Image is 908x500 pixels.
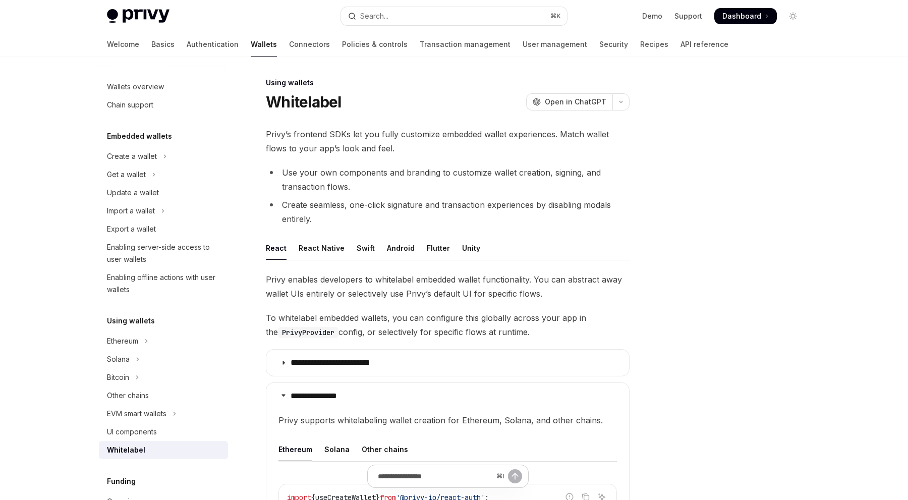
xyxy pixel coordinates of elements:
[107,335,138,347] div: Ethereum
[266,236,287,260] div: React
[299,236,345,260] div: React Native
[107,315,155,327] h5: Using wallets
[785,8,801,24] button: Toggle dark mode
[99,368,228,386] button: Toggle Bitcoin section
[599,32,628,57] a: Security
[107,408,166,420] div: EVM smart wallets
[278,437,312,461] div: Ethereum
[99,147,228,165] button: Toggle Create a wallet section
[341,7,567,25] button: Open search
[99,165,228,184] button: Toggle Get a wallet section
[360,10,388,22] div: Search...
[99,184,228,202] a: Update a wallet
[523,32,587,57] a: User management
[674,11,702,21] a: Support
[99,332,228,350] button: Toggle Ethereum section
[387,236,415,260] div: Android
[107,426,157,438] div: UI components
[680,32,728,57] a: API reference
[107,271,222,296] div: Enabling offline actions with user wallets
[545,97,606,107] span: Open in ChatGPT
[107,444,145,456] div: Whitelabel
[427,236,450,260] div: Flutter
[107,32,139,57] a: Welcome
[266,78,630,88] div: Using wallets
[99,441,228,459] a: Whitelabel
[324,437,350,461] div: Solana
[266,198,630,226] li: Create seamless, one-click signature and transaction experiences by disabling modals entirely.
[107,223,156,235] div: Export a wallet
[642,11,662,21] a: Demo
[722,11,761,21] span: Dashboard
[99,423,228,441] a: UI components
[107,241,222,265] div: Enabling server-side access to user wallets
[99,386,228,405] a: Other chains
[107,390,149,402] div: Other chains
[107,353,130,365] div: Solana
[342,32,408,57] a: Policies & controls
[107,130,172,142] h5: Embedded wallets
[266,165,630,194] li: Use your own components and branding to customize wallet creation, signing, and transaction flows.
[107,150,157,162] div: Create a wallet
[107,475,136,487] h5: Funding
[107,81,164,93] div: Wallets overview
[151,32,175,57] a: Basics
[107,187,159,199] div: Update a wallet
[251,32,277,57] a: Wallets
[357,236,375,260] div: Swift
[107,9,169,23] img: light logo
[362,437,408,461] div: Other chains
[289,32,330,57] a: Connectors
[550,12,561,20] span: ⌘ K
[99,350,228,368] button: Toggle Solana section
[266,272,630,301] span: Privy enables developers to whitelabel embedded wallet functionality. You can abstract away walle...
[107,99,153,111] div: Chain support
[420,32,510,57] a: Transaction management
[508,469,522,483] button: Send message
[714,8,777,24] a: Dashboard
[378,465,492,487] input: Ask a question...
[278,413,617,427] span: Privy supports whitelabeling wallet creation for Ethereum, Solana, and other chains.
[640,32,668,57] a: Recipes
[107,205,155,217] div: Import a wallet
[99,220,228,238] a: Export a wallet
[266,311,630,339] span: To whitelabel embedded wallets, you can configure this globally across your app in the config, or...
[266,127,630,155] span: Privy’s frontend SDKs let you fully customize embedded wallet experiences. Match wallet flows to ...
[266,93,342,111] h1: Whitelabel
[278,327,338,338] code: PrivyProvider
[99,405,228,423] button: Toggle EVM smart wallets section
[462,236,480,260] div: Unity
[187,32,239,57] a: Authentication
[99,96,228,114] a: Chain support
[107,169,146,181] div: Get a wallet
[99,78,228,96] a: Wallets overview
[526,93,612,110] button: Open in ChatGPT
[99,202,228,220] button: Toggle Import a wallet section
[107,371,129,383] div: Bitcoin
[99,238,228,268] a: Enabling server-side access to user wallets
[99,268,228,299] a: Enabling offline actions with user wallets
